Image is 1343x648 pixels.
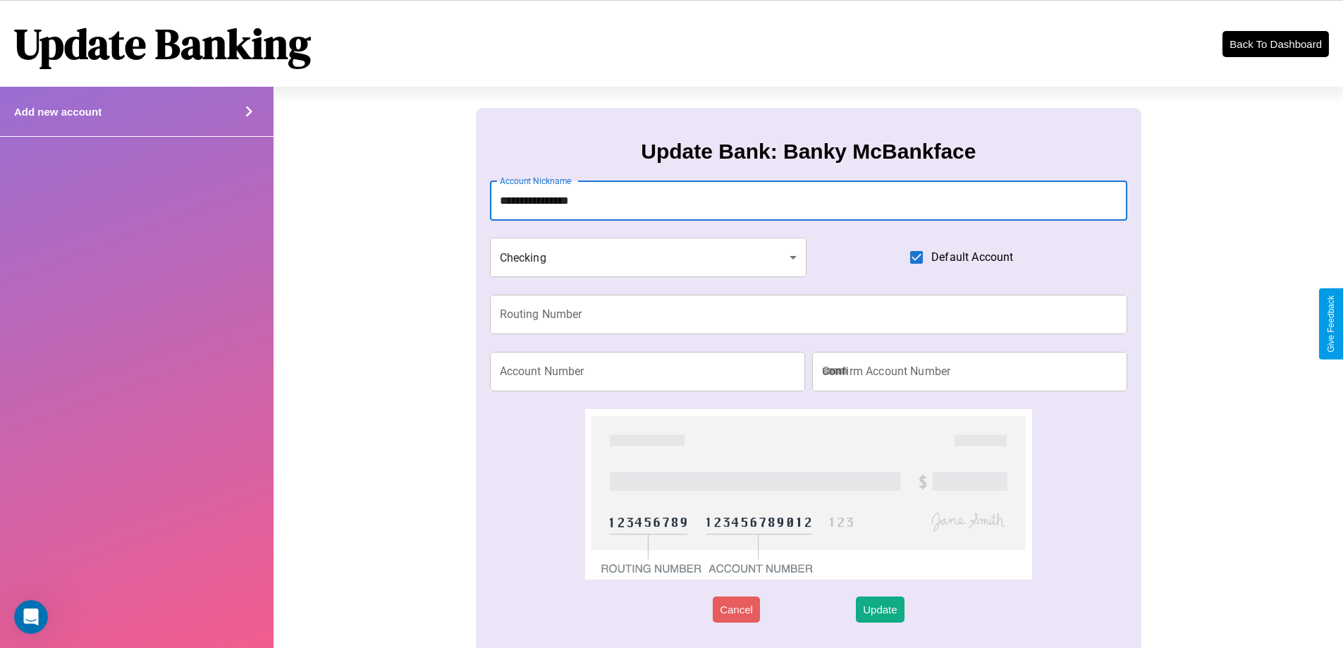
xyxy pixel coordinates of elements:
h1: Update Banking [14,15,311,73]
div: Checking [490,238,807,277]
button: Update [856,597,904,623]
button: Cancel [713,597,760,623]
h3: Update Bank: Banky McBankface [641,140,976,164]
label: Account Nickname [500,175,572,187]
span: Default Account [931,249,1013,266]
img: check [585,409,1031,580]
div: Give Feedback [1326,295,1336,353]
button: Back To Dashboard [1222,31,1329,57]
h4: Add new account [14,106,102,118]
iframe: Intercom live chat [14,600,48,634]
